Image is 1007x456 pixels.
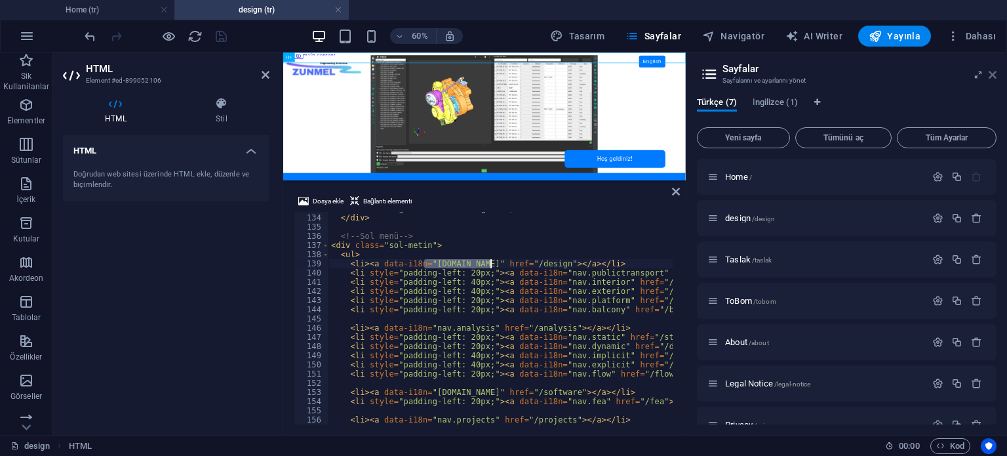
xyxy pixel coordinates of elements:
[294,268,330,278] div: 140
[697,26,770,47] button: Navigatör
[725,255,772,264] span: Sayfayı açmak için tıkla
[754,422,778,429] span: /privacy
[897,127,997,148] button: Tüm Ayarlar
[12,312,41,323] p: Tablolar
[294,397,330,406] div: 154
[930,438,970,454] button: Kod
[981,438,997,454] button: Usercentrics
[721,173,926,181] div: Home/
[785,30,842,43] span: AI Writer
[86,63,269,75] h2: HTML
[725,379,810,388] span: Sayfayı açmak için tıkla
[86,75,243,87] h3: Element #ed-899052106
[721,297,926,305] div: ToBom/tobom
[10,352,42,362] p: Özellikler
[294,406,330,415] div: 155
[294,296,330,305] div: 143
[753,298,776,305] span: /tobom
[294,213,330,222] div: 134
[63,135,269,159] h4: HTML
[174,97,269,125] h4: Stil
[932,378,943,389] div: Ayarlar
[348,194,414,209] button: Bağlantı elementi
[702,30,764,43] span: Navigatör
[932,171,943,182] div: Ayarlar
[63,97,174,125] h4: HTML
[951,213,962,224] div: Çoğalt
[722,75,970,87] h3: Sayfalarını ve ayarlarını yönet
[187,28,203,44] button: reload
[294,305,330,314] div: 144
[752,257,772,264] span: /taslak
[725,296,776,306] span: Sayfayı açmak için tıkla
[294,379,330,388] div: 152
[174,3,349,17] h4: design (tr)
[899,438,919,454] span: 00 00
[545,26,610,47] div: Tasarım (Ctrl+Alt+Y)
[753,94,798,113] span: İngilizce (1)
[971,419,982,430] div: Sil
[951,295,962,306] div: Çoğalt
[752,215,775,222] span: /design
[363,194,412,209] span: Bağlantı elementi
[971,378,982,389] div: Sil
[908,441,910,451] span: :
[294,278,330,287] div: 141
[721,255,926,264] div: Taslak/taslak
[161,28,176,44] button: Ön izleme modundan çıkıp düzenlemeye devam etmek için buraya tıklayın
[294,232,330,241] div: 136
[725,213,775,223] span: design
[858,26,931,47] button: Yayınla
[313,194,344,209] span: Dosya ekle
[951,254,962,265] div: Çoğalt
[869,30,920,43] span: Yayınla
[69,438,92,454] nav: breadcrumb
[903,134,991,142] span: Tüm Ayarlar
[69,438,92,454] span: Seçmek için tıkla. Düzenlemek için çift tıkla
[749,174,752,181] span: /
[9,273,44,283] p: Akordeon
[725,337,769,347] span: Sayfayı açmak için tıkla
[294,241,330,250] div: 137
[703,134,784,142] span: Yeni sayfa
[947,30,996,43] span: Dahası
[721,421,926,429] div: Privacy/privacy
[936,438,964,454] span: Kod
[188,29,203,44] i: Sayfayı yeniden yükleyin
[73,169,259,191] div: Doğrudan web sitesi üzerinde HTML ekle, düzenle ve biçimlendir.
[294,342,330,351] div: 148
[749,339,769,346] span: /about
[941,26,1001,47] button: Dahası
[801,134,886,142] span: Tümünü aç
[444,30,456,42] i: Yeniden boyutlandırmada yakınlaştırma düzeyini seçilen cihaza uyacak şekilde otomatik olarak ayarla.
[294,415,330,425] div: 156
[294,259,330,268] div: 139
[932,213,943,224] div: Ayarlar
[932,419,943,430] div: Ayarlar
[294,388,330,397] div: 153
[294,333,330,342] div: 147
[932,295,943,306] div: Ayarlar
[294,351,330,360] div: 149
[951,378,962,389] div: Çoğalt
[971,337,982,348] div: Sil
[795,127,892,148] button: Tümünü aç
[971,254,982,265] div: Sil
[951,171,962,182] div: Çoğalt
[10,391,42,402] p: Görseller
[932,337,943,348] div: Ayarlar
[885,438,920,454] h6: Oturum süresi
[971,171,982,182] div: Başlangıç sayfası silinemez
[721,338,926,346] div: About/about
[16,194,35,205] p: İçerik
[971,213,982,224] div: Sil
[971,295,982,306] div: Sil
[932,254,943,265] div: Ayarlar
[10,438,50,454] a: Seçimi iptal etmek için tıkla. Sayfaları açmak için çift tıkla
[296,194,346,209] button: Dosya ekle
[780,26,848,47] button: AI Writer
[545,26,610,47] button: Tasarım
[390,28,437,44] button: 60%
[7,115,45,126] p: Elementler
[13,234,40,244] p: Kutular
